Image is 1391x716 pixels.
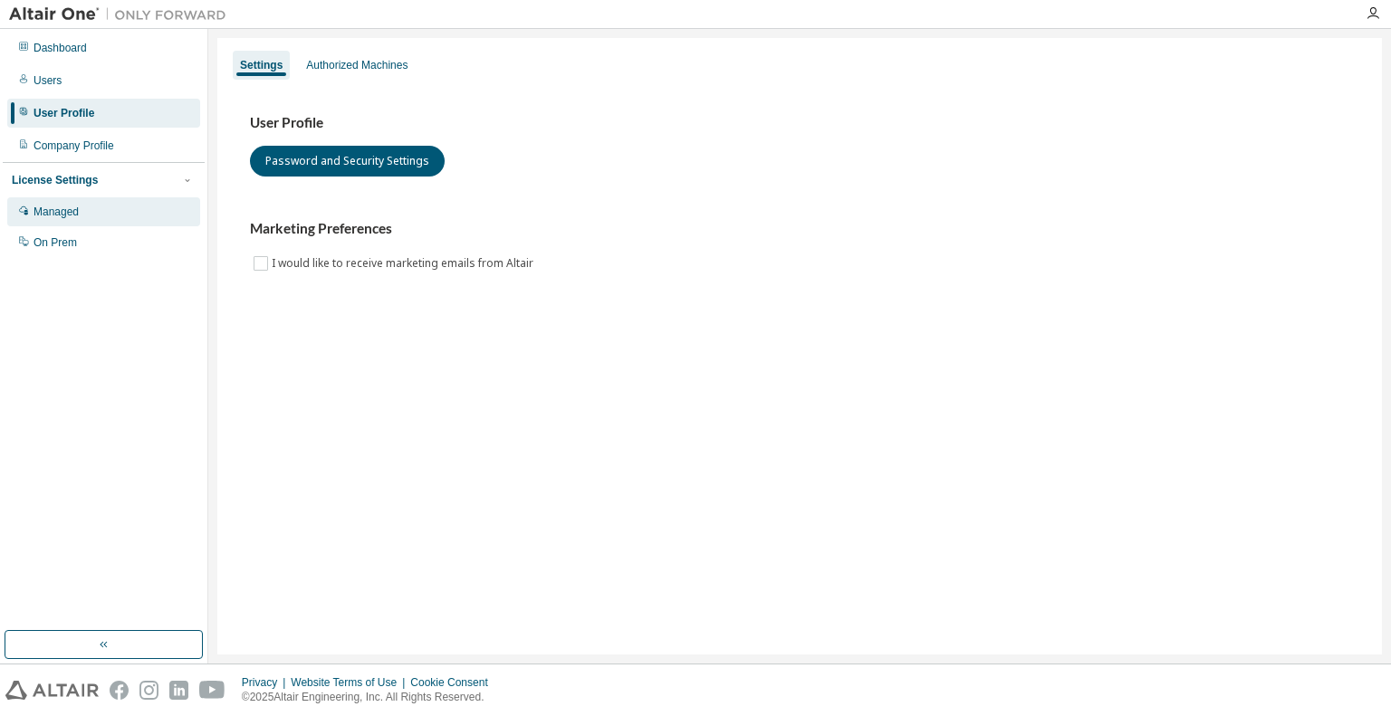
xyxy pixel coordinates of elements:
div: User Profile [34,106,94,120]
img: Altair One [9,5,235,24]
div: Website Terms of Use [291,675,410,690]
div: Dashboard [34,41,87,55]
h3: Marketing Preferences [250,220,1349,238]
img: youtube.svg [199,681,225,700]
img: instagram.svg [139,681,158,700]
div: Cookie Consent [410,675,498,690]
div: Settings [240,58,283,72]
div: Users [34,73,62,88]
img: linkedin.svg [169,681,188,700]
div: License Settings [12,173,98,187]
button: Password and Security Settings [250,146,445,177]
div: On Prem [34,235,77,250]
div: Privacy [242,675,291,690]
div: Company Profile [34,138,114,153]
p: © 2025 Altair Engineering, Inc. All Rights Reserved. [242,690,499,705]
img: altair_logo.svg [5,681,99,700]
img: facebook.svg [110,681,129,700]
label: I would like to receive marketing emails from Altair [272,253,537,274]
div: Authorized Machines [306,58,408,72]
div: Managed [34,205,79,219]
h3: User Profile [250,114,1349,132]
